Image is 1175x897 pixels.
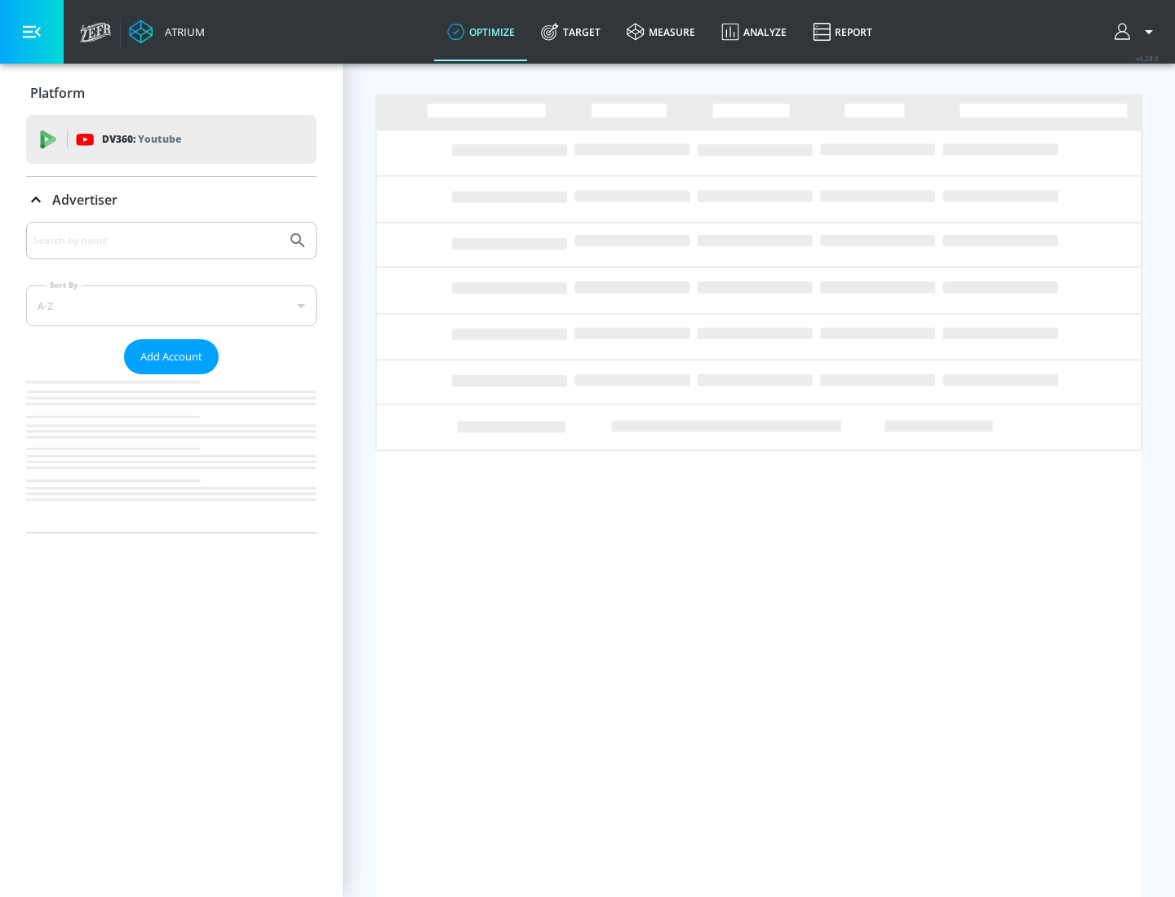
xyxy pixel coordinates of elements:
p: Platform [30,84,85,102]
div: Advertiser [26,222,317,532]
div: Atrium [158,24,205,39]
a: Target [528,2,614,61]
div: Advertiser [26,177,317,223]
div: Platform [26,70,317,116]
div: A-Z [26,285,317,326]
a: Report [800,2,885,61]
label: Sort By [47,280,82,290]
a: measure [614,2,708,61]
input: Search by name [33,230,280,251]
nav: list of Advertiser [26,374,317,532]
p: DV360: [102,130,181,148]
p: Youtube [138,130,181,148]
a: optimize [434,2,528,61]
span: v 4.28.0 [1136,54,1159,63]
span: Add Account [140,347,202,366]
button: Add Account [124,339,219,374]
p: Advertiser [52,191,117,209]
div: DV360: Youtube [26,115,317,164]
a: Analyze [708,2,800,61]
a: Atrium [129,20,205,44]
